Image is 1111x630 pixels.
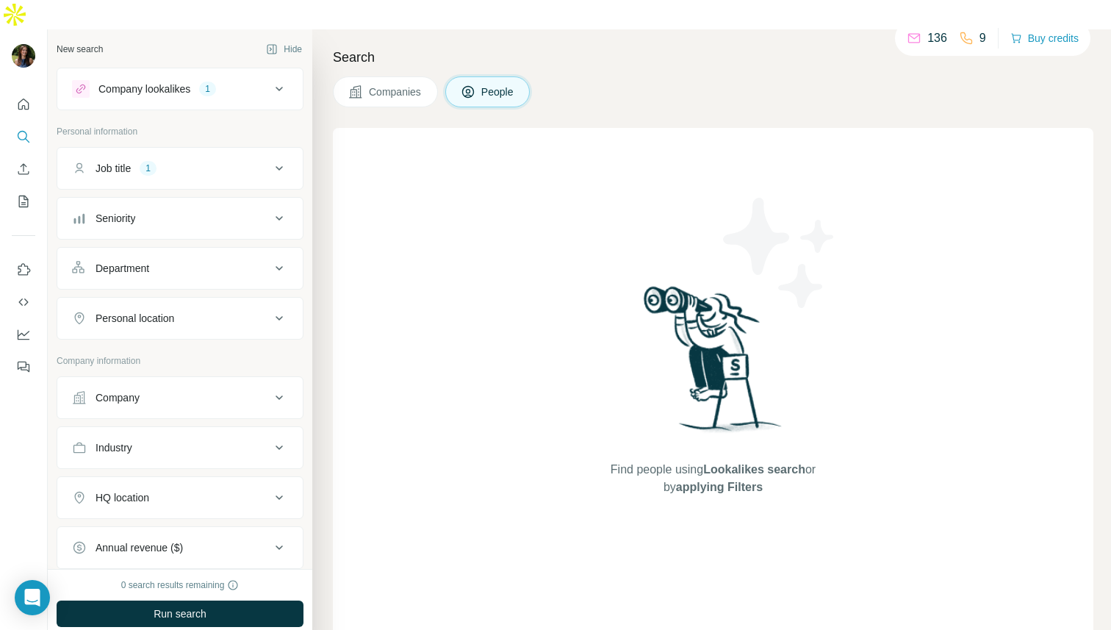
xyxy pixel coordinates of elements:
[57,125,303,138] p: Personal information
[140,162,157,175] div: 1
[12,354,35,380] button: Feedback
[57,71,303,107] button: Company lookalikes1
[96,490,149,505] div: HQ location
[12,156,35,182] button: Enrich CSV
[927,29,947,47] p: 136
[979,29,986,47] p: 9
[154,606,206,621] span: Run search
[15,580,50,615] div: Open Intercom Messenger
[121,579,240,592] div: 0 search results remaining
[12,289,35,315] button: Use Surfe API
[57,43,103,56] div: New search
[98,82,190,96] div: Company lookalikes
[57,480,303,515] button: HQ location
[595,461,830,496] span: Find people using or by
[12,124,35,150] button: Search
[57,301,303,336] button: Personal location
[57,430,303,465] button: Industry
[199,82,216,96] div: 1
[96,261,149,276] div: Department
[96,211,135,226] div: Seniority
[57,251,303,286] button: Department
[96,311,174,326] div: Personal location
[637,282,790,446] img: Surfe Illustration - Woman searching with binoculars
[713,187,846,319] img: Surfe Illustration - Stars
[57,354,303,368] p: Company information
[703,463,805,476] span: Lookalikes search
[1010,28,1079,49] button: Buy credits
[369,85,423,99] span: Companies
[333,47,1093,68] h4: Search
[57,201,303,236] button: Seniority
[96,440,132,455] div: Industry
[96,390,140,405] div: Company
[12,257,35,283] button: Use Surfe on LinkedIn
[12,91,35,118] button: Quick start
[57,530,303,565] button: Annual revenue ($)
[57,380,303,415] button: Company
[12,321,35,348] button: Dashboard
[57,151,303,186] button: Job title1
[12,44,35,68] img: Avatar
[12,188,35,215] button: My lists
[96,540,183,555] div: Annual revenue ($)
[481,85,515,99] span: People
[57,601,303,627] button: Run search
[676,481,763,493] span: applying Filters
[256,38,312,60] button: Hide
[96,161,131,176] div: Job title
